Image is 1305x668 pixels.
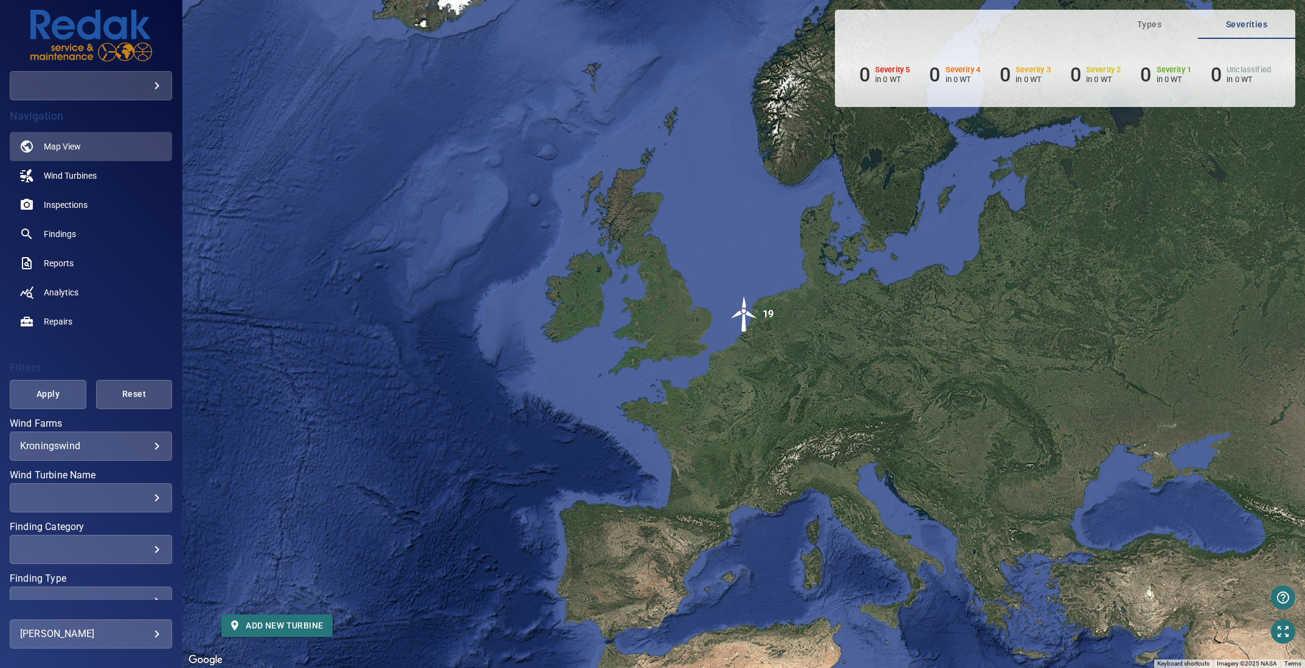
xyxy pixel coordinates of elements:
span: Map View [44,140,81,153]
div: [PERSON_NAME] [20,624,162,644]
p: in 0 WT [1157,75,1192,84]
a: Open this area in Google Maps (opens a new window) [185,652,226,668]
p: in 0 WT [1016,75,1051,84]
h4: Filters [10,362,172,374]
span: Reports [44,257,74,269]
span: Reset [111,387,157,402]
h6: 0 [1070,63,1081,86]
h6: Severity 2 [1086,66,1121,74]
a: windturbines noActive [10,161,172,190]
a: Terms [1284,660,1301,667]
span: Wind Turbines [44,170,97,182]
h4: Navigation [10,110,172,122]
h6: 0 [1000,63,1011,86]
p: in 0 WT [946,75,981,84]
h6: Severity 4 [946,66,981,74]
button: Apply [10,380,86,409]
h6: Unclassified [1227,66,1271,74]
a: inspections noActive [10,190,172,219]
span: Findings [44,228,76,240]
button: Reset [96,380,173,409]
div: Finding Type [10,587,172,616]
div: Wind Farms [10,432,172,461]
a: map active [10,132,172,161]
h6: Severity 3 [1016,66,1051,74]
img: windFarmIcon.svg [726,296,763,332]
a: analytics noActive [10,278,172,307]
div: Wind Turbine Name [10,483,172,512]
h6: 0 [1211,63,1222,86]
div: redakgreentrustgroup [10,71,172,100]
span: Severities [1205,17,1288,32]
gmp-advanced-marker: 19 [726,296,763,334]
div: Finding Category [10,535,172,564]
img: Google [185,652,226,668]
button: Keyboard shortcuts [1157,659,1210,668]
li: Severity 3 [1000,63,1051,86]
h6: 0 [929,63,940,86]
h6: Severity 5 [875,66,910,74]
p: in 0 WT [1086,75,1121,84]
div: 19 [763,296,774,332]
span: Analytics [44,286,78,298]
li: Severity 1 [1140,63,1191,86]
li: Severity Unclassified [1211,63,1271,86]
label: Finding Type [10,574,172,584]
h6: Severity 1 [1157,66,1192,74]
a: reports noActive [10,249,172,278]
li: Severity 2 [1070,63,1121,86]
label: Wind Turbine Name [10,470,172,480]
li: Severity 5 [859,63,910,86]
a: findings noActive [10,219,172,249]
span: Repairs [44,315,72,328]
span: Imagery ©2025 NASA [1217,660,1277,667]
h6: 0 [859,63,870,86]
p: in 0 WT [875,75,910,84]
span: Add new turbine [231,618,323,633]
p: in 0 WT [1227,75,1271,84]
a: repairs noActive [10,307,172,336]
h6: 0 [1140,63,1151,86]
label: Finding Category [10,522,172,532]
li: Severity 4 [929,63,980,86]
img: redakgreentrustgroup-logo [30,10,152,61]
button: Add new turbine [221,615,333,637]
span: Apply [25,387,71,402]
span: Inspections [44,199,88,211]
span: Types [1108,17,1191,32]
div: Kroningswind [20,440,162,452]
label: Wind Farms [10,419,172,429]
